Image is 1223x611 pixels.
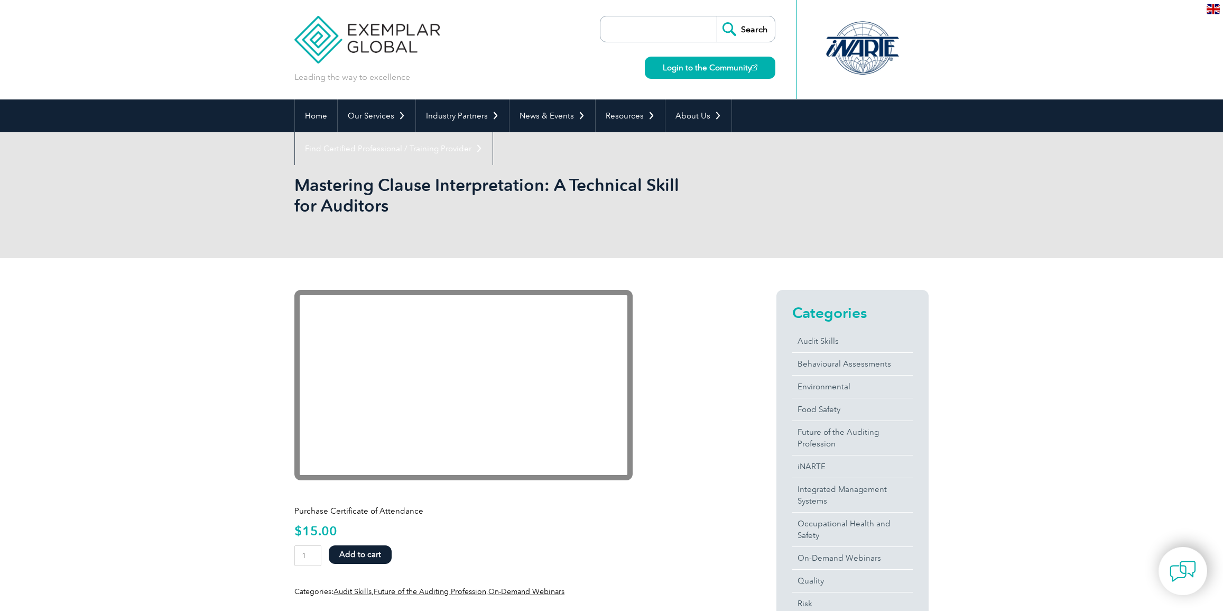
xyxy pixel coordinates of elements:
a: On-Demand Webinars [488,587,564,596]
h2: Categories [792,304,913,321]
img: contact-chat.png [1170,558,1196,585]
span: $ [294,523,302,539]
img: en [1207,4,1220,14]
h1: Mastering Clause Interpretation: A Technical Skill for Auditors [294,175,700,216]
iframe: YouTube video player [294,290,633,480]
bdi: 15.00 [294,523,337,539]
a: Food Safety [792,398,913,421]
a: About Us [665,99,731,132]
a: Future of the Auditing Profession [792,421,913,455]
a: Resources [596,99,665,132]
a: Quality [792,570,913,592]
a: Find Certified Professional / Training Provider [295,132,493,165]
input: Search [717,16,775,42]
span: Categories: , , [294,587,564,596]
a: Industry Partners [416,99,509,132]
a: Home [295,99,337,132]
p: Leading the way to excellence [294,71,410,83]
a: Our Services [338,99,415,132]
input: Product quantity [294,545,321,566]
a: Behavioural Assessments [792,353,913,375]
a: Occupational Health and Safety [792,513,913,546]
a: Environmental [792,376,913,398]
a: On-Demand Webinars [792,547,913,569]
a: iNARTE [792,455,913,478]
a: Audit Skills [792,330,913,352]
img: open_square.png [752,65,757,70]
a: News & Events [509,99,595,132]
a: Audit Skills [333,587,372,596]
a: Integrated Management Systems [792,478,913,512]
button: Add to cart [329,545,392,564]
a: Login to the Community [645,57,775,79]
a: Future of the Auditing Profession [374,587,486,596]
p: Purchase Certificate of Attendance [294,505,738,517]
